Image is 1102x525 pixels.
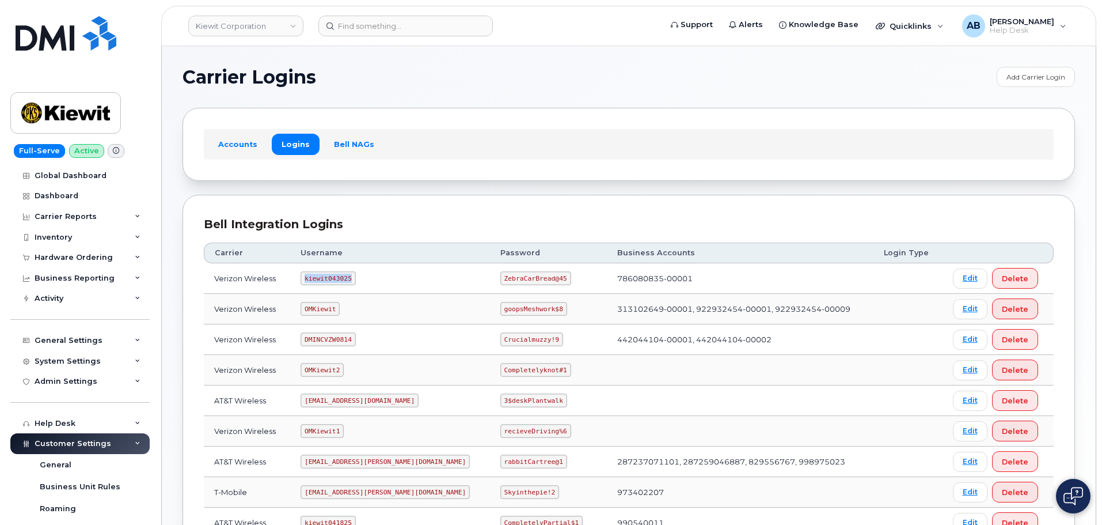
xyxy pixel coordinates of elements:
span: Delete [1002,395,1028,406]
button: Delete [992,268,1038,289]
button: Delete [992,299,1038,319]
a: Edit [953,452,987,472]
span: Delete [1002,365,1028,376]
span: Carrier Logins [183,69,316,86]
span: Delete [1002,304,1028,315]
a: Edit [953,269,987,289]
td: AT&T Wireless [204,447,290,477]
span: Delete [1002,456,1028,467]
td: 442044104-00001, 442044104-00002 [607,324,873,355]
span: Delete [1002,426,1028,437]
a: Bell NAGs [324,134,384,154]
th: Password [490,243,607,263]
code: [EMAIL_ADDRESS][PERSON_NAME][DOMAIN_NAME] [301,485,470,499]
a: Edit [953,299,987,319]
td: 786080835-00001 [607,263,873,294]
th: Carrier [204,243,290,263]
a: Edit [953,421,987,441]
code: 3$deskPlantwalk [500,394,567,407]
code: [EMAIL_ADDRESS][DOMAIN_NAME] [301,394,419,407]
td: Verizon Wireless [204,355,290,386]
a: Edit [953,330,987,350]
code: OMKiewit1 [301,424,344,438]
a: Edit [953,391,987,411]
a: Edit [953,482,987,503]
th: Login Type [873,243,943,263]
td: Verizon Wireless [204,416,290,447]
button: Delete [992,360,1038,380]
code: Completelyknot#1 [500,363,571,377]
code: DMINCVZW0814 [301,333,355,346]
td: Verizon Wireless [204,294,290,324]
a: Logins [272,134,320,154]
code: Skyinthepie!2 [500,485,559,499]
img: Open chat [1063,487,1083,505]
th: Username [290,243,490,263]
span: Delete [1002,273,1028,284]
td: 313102649-00001, 922932454-00001, 922932454-00009 [607,294,873,324]
code: OMKiewit2 [301,363,344,377]
button: Delete [992,482,1038,503]
td: T-Mobile [204,477,290,508]
code: OMKiewit [301,302,340,316]
th: Business Accounts [607,243,873,263]
code: rabbitCartree@1 [500,455,567,469]
button: Delete [992,451,1038,472]
td: 973402207 [607,477,873,508]
button: Delete [992,390,1038,411]
span: Delete [1002,334,1028,345]
td: Verizon Wireless [204,324,290,355]
code: Crucialmuzzy!9 [500,333,563,346]
td: 287237071101, 287259046887, 829556767, 998975023 [607,447,873,477]
code: [EMAIL_ADDRESS][PERSON_NAME][DOMAIN_NAME] [301,455,470,469]
code: goopsMeshwork$8 [500,302,567,316]
a: Accounts [208,134,267,154]
span: Delete [1002,487,1028,498]
code: recieveDriving%6 [500,424,571,438]
button: Delete [992,421,1038,441]
code: kiewit043025 [301,271,355,285]
div: Bell Integration Logins [204,216,1054,233]
td: AT&T Wireless [204,386,290,416]
code: ZebraCarBread@45 [500,271,571,285]
td: Verizon Wireless [204,263,290,294]
a: Edit [953,360,987,380]
a: Add Carrier Login [997,67,1075,87]
button: Delete [992,329,1038,350]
